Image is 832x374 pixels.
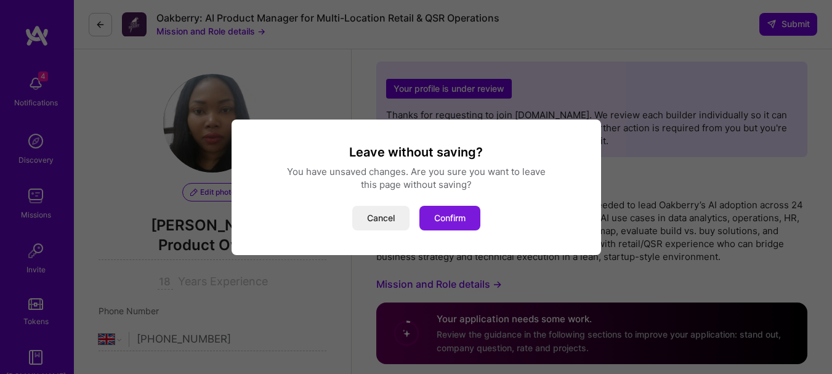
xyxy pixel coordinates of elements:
[419,206,480,230] button: Confirm
[246,178,586,191] div: this page without saving?
[232,120,601,255] div: modal
[246,165,586,178] div: You have unsaved changes. Are you sure you want to leave
[352,206,410,230] button: Cancel
[246,144,586,160] h3: Leave without saving?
